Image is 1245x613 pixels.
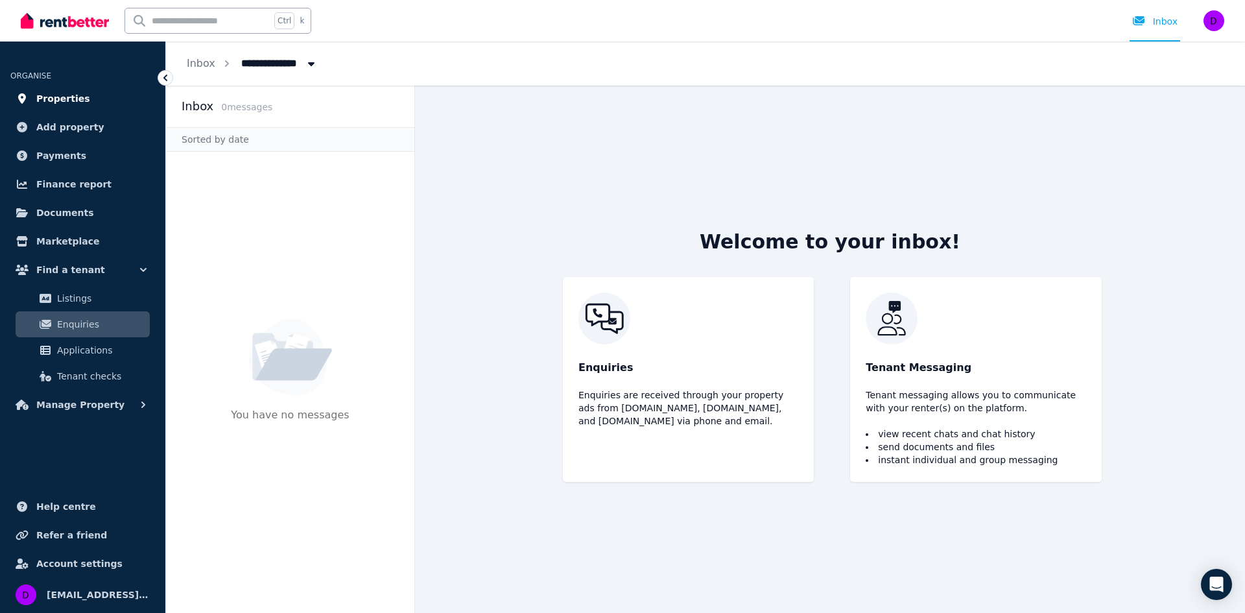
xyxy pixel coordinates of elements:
[36,262,105,278] span: Find a tenant
[182,97,213,115] h2: Inbox
[221,102,272,112] span: 0 message s
[10,392,155,418] button: Manage Property
[10,200,155,226] a: Documents
[16,584,36,605] img: dalrympleroad399@gmail.com
[10,522,155,548] a: Refer a friend
[57,317,145,332] span: Enquiries
[866,440,1085,453] li: send documents and files
[57,343,145,358] span: Applications
[36,527,107,543] span: Refer a friend
[700,230,960,254] h2: Welcome to your inbox!
[36,556,123,571] span: Account settings
[578,360,798,376] p: Enquiries
[1201,569,1232,600] div: Open Intercom Messenger
[36,397,124,413] span: Manage Property
[10,171,155,197] a: Finance report
[57,368,145,384] span: Tenant checks
[36,499,96,514] span: Help centre
[166,42,338,86] nav: Breadcrumb
[300,16,304,26] span: k
[16,311,150,337] a: Enquiries
[866,453,1085,466] li: instant individual and group messaging
[578,389,798,427] p: Enquiries are received through your property ads from [DOMAIN_NAME], [DOMAIN_NAME], and [DOMAIN_N...
[36,91,90,106] span: Properties
[10,71,51,80] span: ORGANISE
[866,389,1085,415] p: Tenant messaging allows you to communicate with your renter(s) on the platform.
[16,337,150,363] a: Applications
[10,143,155,169] a: Payments
[36,205,94,221] span: Documents
[10,114,155,140] a: Add property
[47,587,150,603] span: [EMAIL_ADDRESS][DOMAIN_NAME]
[36,176,112,192] span: Finance report
[249,319,332,395] img: No Message Available
[231,407,349,446] p: You have no messages
[36,234,99,249] span: Marketplace
[10,228,155,254] a: Marketplace
[1132,15,1178,28] div: Inbox
[10,494,155,520] a: Help centre
[166,127,414,152] div: Sorted by date
[1203,10,1224,31] img: dalrympleroad399@gmail.com
[187,57,215,69] a: Inbox
[16,363,150,389] a: Tenant checks
[10,551,155,577] a: Account settings
[866,293,1085,344] img: RentBetter Inbox
[866,427,1085,440] li: view recent chats and chat history
[36,119,104,135] span: Add property
[21,11,109,30] img: RentBetter
[274,12,294,29] span: Ctrl
[36,148,86,163] span: Payments
[10,86,155,112] a: Properties
[16,285,150,311] a: Listings
[578,293,798,344] img: RentBetter Inbox
[866,360,971,376] span: Tenant Messaging
[10,257,155,283] button: Find a tenant
[57,291,145,306] span: Listings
